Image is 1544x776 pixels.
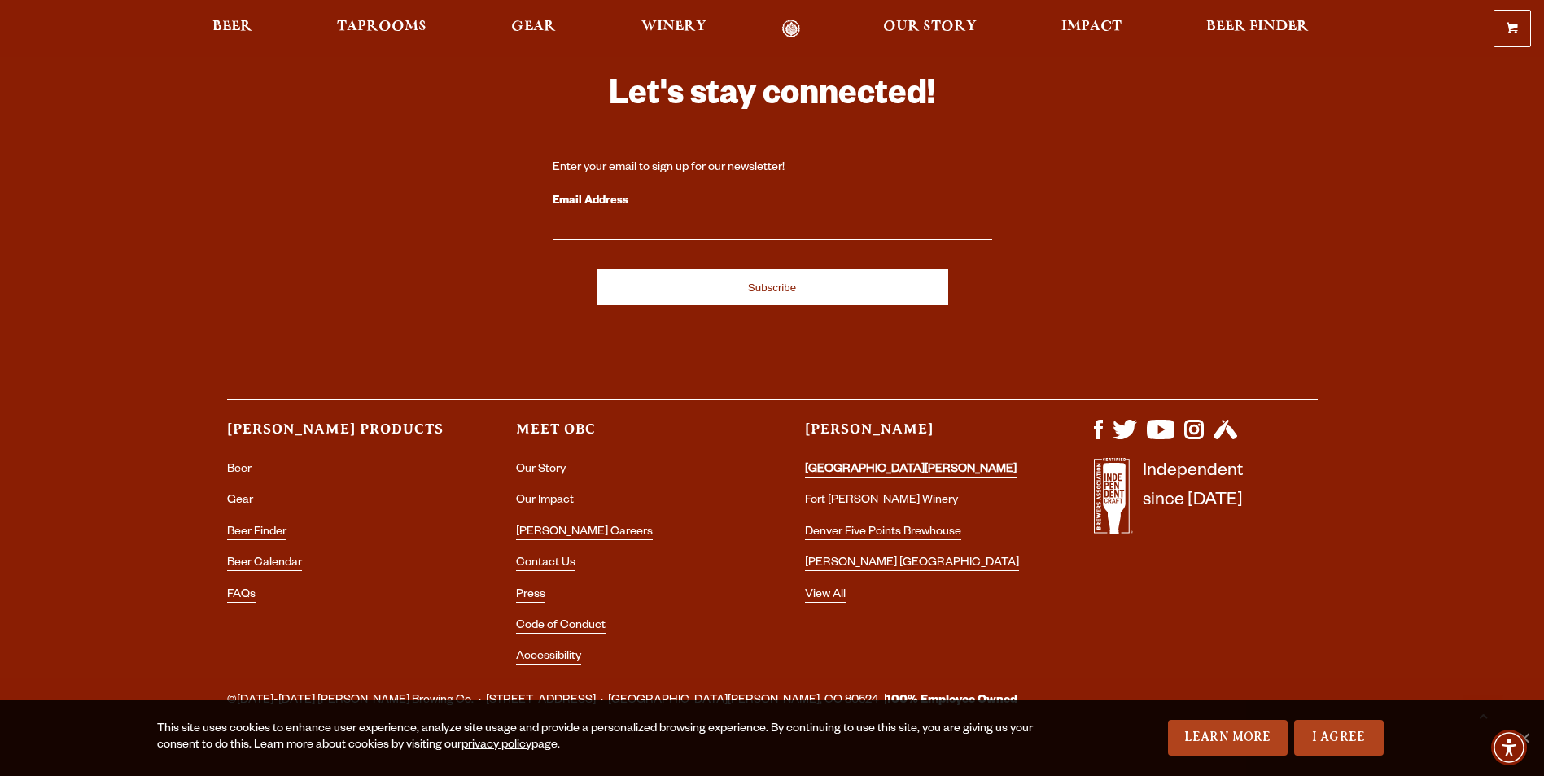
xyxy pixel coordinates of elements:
a: Our Impact [516,495,574,508]
h3: [PERSON_NAME] [805,420,1029,453]
span: Beer Finder [1206,20,1309,33]
a: Visit us on Untappd [1214,431,1237,444]
span: Beer [212,20,252,33]
a: privacy policy [461,739,531,752]
a: Scroll to top [1463,695,1503,735]
a: Visit us on Instagram [1184,431,1204,444]
a: Visit us on Facebook [1094,431,1103,444]
h3: [PERSON_NAME] Products [227,420,451,453]
span: Impact [1061,20,1122,33]
a: Beer [202,20,263,38]
strong: 100% Employee Owned [886,695,1017,708]
p: Independent since [DATE] [1143,458,1243,543]
a: Odell Home [761,20,822,38]
span: Taprooms [337,20,426,33]
h3: Let's stay connected! [553,74,992,122]
span: Our Story [883,20,977,33]
span: ©[DATE]-[DATE] [PERSON_NAME] Brewing Co. · [STREET_ADDRESS] · [GEOGRAPHIC_DATA][PERSON_NAME], CO ... [227,691,1017,712]
a: Winery [631,20,717,38]
a: Denver Five Points Brewhouse [805,526,961,540]
a: [PERSON_NAME] Careers [516,526,653,540]
a: Gear [501,20,566,38]
a: Press [516,589,545,603]
a: Learn More [1168,720,1288,756]
a: Beer [227,464,252,477]
input: Subscribe [597,269,948,305]
span: Gear [511,20,556,33]
a: Taprooms [326,20,437,38]
a: Impact [1051,20,1132,38]
a: Beer Calendar [227,557,302,571]
a: Visit us on X (formerly Twitter) [1113,431,1137,444]
div: This site uses cookies to enhance user experience, analyze site usage and provide a personalized ... [157,722,1034,754]
label: Email Address [553,191,992,212]
a: Gear [227,495,253,508]
a: Beer Finder [227,526,286,540]
a: Accessibility [516,651,581,665]
h3: Meet OBC [516,420,740,453]
a: View All [805,589,846,603]
a: Code of Conduct [516,620,606,634]
span: Winery [641,20,706,33]
a: [GEOGRAPHIC_DATA][PERSON_NAME] [805,464,1017,478]
a: I Agree [1294,720,1384,756]
a: Our Story [873,20,987,38]
a: Fort [PERSON_NAME] Winery [805,495,958,508]
a: Visit us on YouTube [1147,431,1174,444]
a: Our Story [516,464,566,477]
div: Enter your email to sign up for our newsletter! [553,160,992,177]
div: Accessibility Menu [1491,730,1527,765]
a: Contact Us [516,557,575,571]
a: FAQs [227,589,256,603]
a: Beer Finder [1196,20,1319,38]
a: [PERSON_NAME] [GEOGRAPHIC_DATA] [805,557,1019,571]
